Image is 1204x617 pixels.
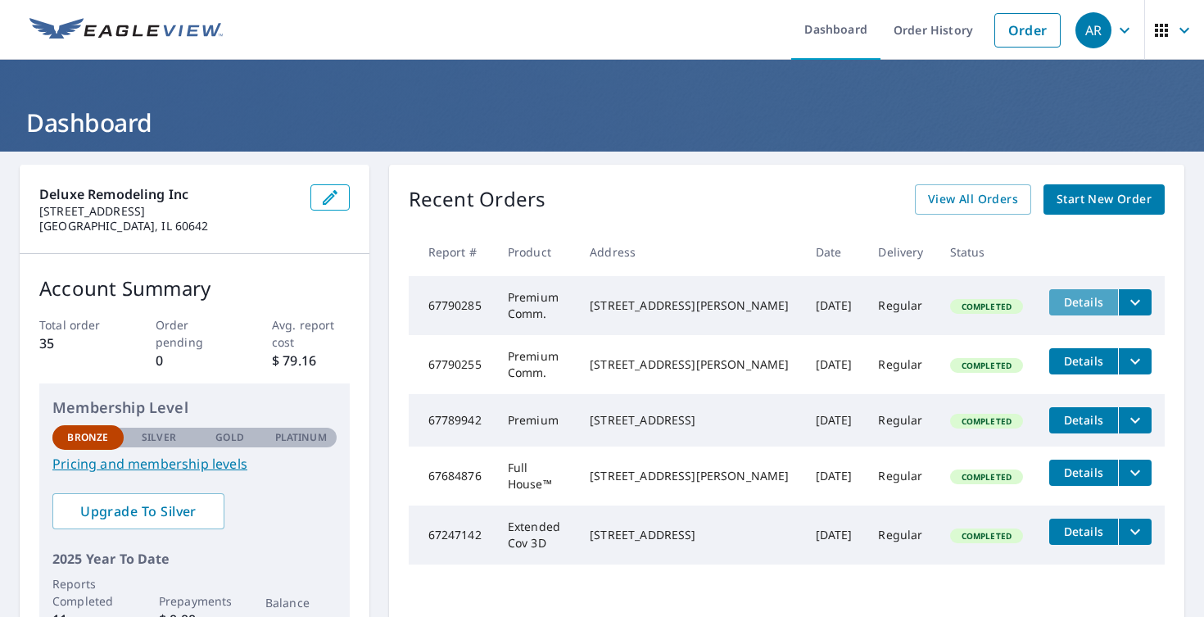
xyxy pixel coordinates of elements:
[590,356,789,373] div: [STREET_ADDRESS][PERSON_NAME]
[409,506,495,565] td: 67247142
[590,412,789,429] div: [STREET_ADDRESS]
[1049,407,1118,433] button: detailsBtn-67789942
[928,189,1018,210] span: View All Orders
[409,394,495,447] td: 67789942
[159,592,230,610] p: Prepayments
[952,301,1021,312] span: Completed
[915,184,1031,215] a: View All Orders
[39,316,117,333] p: Total order
[803,276,866,335] td: [DATE]
[865,447,936,506] td: Regular
[1049,460,1118,486] button: detailsBtn-67684876
[495,335,577,394] td: Premium Comm.
[39,274,350,303] p: Account Summary
[1043,184,1165,215] a: Start New Order
[865,276,936,335] td: Regular
[52,549,337,569] p: 2025 Year To Date
[803,506,866,565] td: [DATE]
[865,394,936,447] td: Regular
[1059,465,1108,480] span: Details
[1075,12,1111,48] div: AR
[29,18,223,43] img: EV Logo
[52,454,337,474] a: Pricing and membership levels
[495,276,577,335] td: Premium Comm.
[1049,289,1118,315] button: detailsBtn-67790285
[865,335,936,394] td: Regular
[937,228,1036,276] th: Status
[409,184,546,215] p: Recent Orders
[66,502,211,520] span: Upgrade To Silver
[1118,289,1152,315] button: filesDropdownBtn-67790285
[590,527,789,543] div: [STREET_ADDRESS]
[1118,407,1152,433] button: filesDropdownBtn-67789942
[275,430,327,445] p: Platinum
[1118,519,1152,545] button: filesDropdownBtn-67247142
[803,228,866,276] th: Date
[1059,353,1108,369] span: Details
[952,471,1021,483] span: Completed
[803,447,866,506] td: [DATE]
[495,506,577,565] td: Extended Cov 3D
[272,316,350,351] p: Avg. report cost
[156,316,233,351] p: Order pending
[994,13,1061,48] a: Order
[409,447,495,506] td: 67684876
[865,228,936,276] th: Delivery
[272,351,350,370] p: $ 79.16
[577,228,802,276] th: Address
[590,297,789,314] div: [STREET_ADDRESS][PERSON_NAME]
[39,184,297,204] p: Deluxe Remodeling Inc
[1118,348,1152,374] button: filesDropdownBtn-67790255
[39,219,297,234] p: [GEOGRAPHIC_DATA], IL 60642
[803,394,866,447] td: [DATE]
[409,276,495,335] td: 67790285
[409,228,495,276] th: Report #
[803,335,866,394] td: [DATE]
[1057,189,1152,210] span: Start New Order
[39,204,297,219] p: [STREET_ADDRESS]
[495,228,577,276] th: Product
[156,351,233,370] p: 0
[1059,524,1108,539] span: Details
[215,430,243,445] p: Gold
[495,394,577,447] td: Premium
[1118,460,1152,486] button: filesDropdownBtn-67684876
[39,333,117,353] p: 35
[952,530,1021,542] span: Completed
[52,575,124,610] p: Reports Completed
[1059,412,1108,428] span: Details
[142,430,176,445] p: Silver
[1049,348,1118,374] button: detailsBtn-67790255
[409,335,495,394] td: 67790255
[52,493,224,529] a: Upgrade To Silver
[20,106,1184,139] h1: Dashboard
[952,415,1021,427] span: Completed
[67,430,108,445] p: Bronze
[52,397,337,419] p: Membership Level
[265,594,337,611] p: Balance
[495,447,577,506] td: Full House™
[865,506,936,565] td: Regular
[590,468,789,484] div: [STREET_ADDRESS][PERSON_NAME]
[1049,519,1118,545] button: detailsBtn-67247142
[1059,294,1108,310] span: Details
[952,360,1021,371] span: Completed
